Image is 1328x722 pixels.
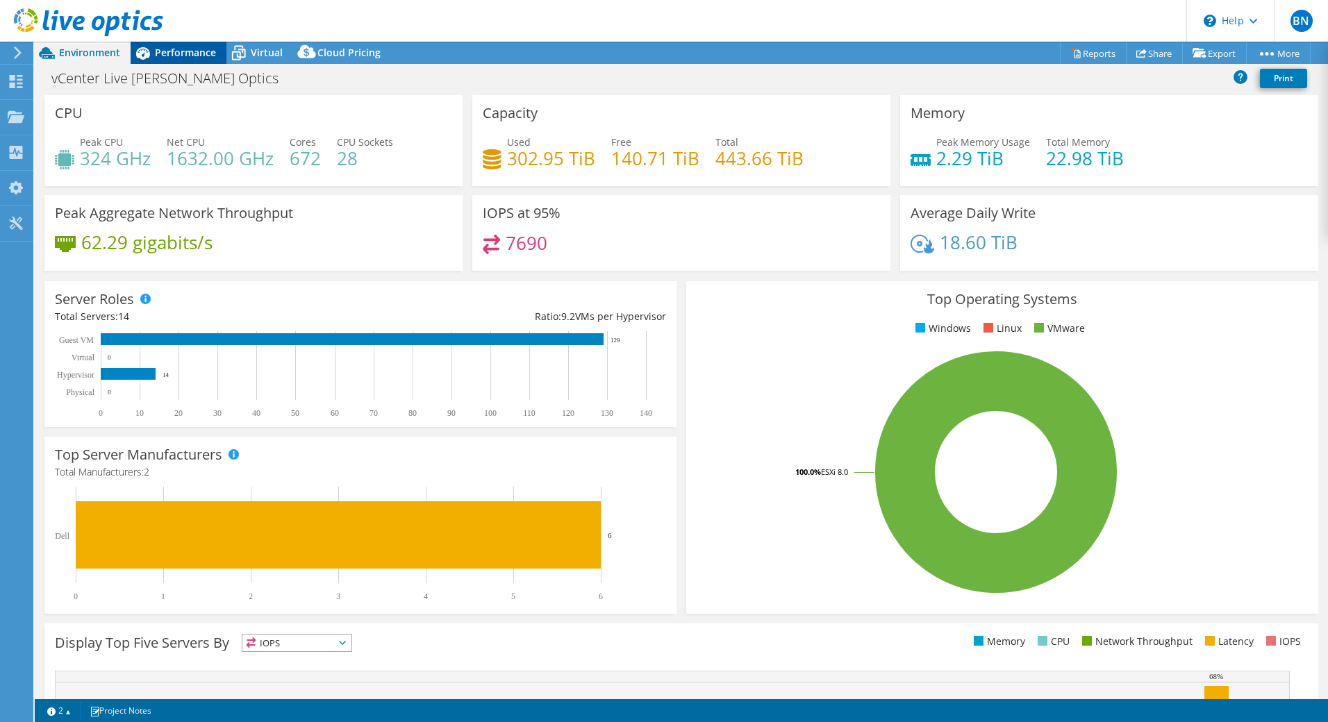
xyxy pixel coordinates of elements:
h4: 62.29 gigabits/s [81,235,213,250]
tspan: ESXi 8.0 [821,467,848,477]
span: IOPS [242,635,351,651]
h3: Server Roles [55,292,134,307]
a: More [1246,42,1311,64]
li: CPU [1034,634,1070,649]
li: IOPS [1263,634,1301,649]
h4: 140.71 TiB [611,151,699,166]
span: 9.2 [561,310,575,323]
h3: Top Server Manufacturers [55,447,222,462]
li: Latency [1202,634,1254,649]
span: Used [507,135,531,149]
span: 14 [118,310,129,323]
span: BN [1290,10,1313,32]
span: Total Memory [1046,135,1110,149]
h3: Memory [911,106,965,121]
span: Cores [290,135,316,149]
text: 140 [640,408,652,418]
text: 40 [252,408,260,418]
a: Share [1126,42,1183,64]
span: Total [715,135,738,149]
h4: 443.66 TiB [715,151,804,166]
text: 0 [99,408,103,418]
h3: Average Daily Write [911,205,1036,221]
a: 2 [38,702,81,719]
text: 10 [135,408,144,418]
text: 110 [523,408,536,418]
h3: IOPS at 95% [483,205,561,221]
h4: 324 GHz [80,151,151,166]
h4: 28 [337,151,393,166]
h4: 18.60 TiB [940,235,1018,250]
text: Hypervisor [57,370,94,380]
h3: CPU [55,106,83,121]
h4: 7690 [506,235,547,251]
h3: Peak Aggregate Network Throughput [55,205,293,221]
h4: 672 [290,151,321,166]
text: 6 [599,591,603,601]
text: 129 [611,337,620,344]
h1: vCenter Live [PERSON_NAME] Optics [45,71,300,86]
h4: Total Manufacturers: [55,464,666,480]
h4: 1632.00 GHz [167,151,274,166]
span: Peak Memory Usage [936,135,1030,149]
text: 68% [1209,672,1223,680]
li: Memory [970,634,1025,649]
text: 130 [601,408,613,418]
h4: 22.98 TiB [1046,151,1124,166]
a: Export [1182,42,1247,64]
text: 4 [424,591,428,601]
div: Total Servers: [55,309,360,324]
text: 30 [213,408,222,418]
li: VMware [1031,321,1085,336]
text: 80 [408,408,417,418]
span: Free [611,135,631,149]
tspan: 100.0% [795,467,821,477]
text: 2 [249,591,253,601]
text: Virtual [72,353,95,362]
text: 50 [291,408,299,418]
span: Environment [59,46,120,59]
text: 3 [336,591,340,601]
li: Network Throughput [1079,634,1193,649]
text: 90 [447,408,456,418]
text: 14 [163,371,169,378]
span: Cloud Pricing [317,46,381,59]
h4: 302.95 TiB [507,151,595,166]
text: 0 [108,389,111,396]
span: CPU Sockets [337,135,393,149]
text: 20 [174,408,183,418]
text: Dell [55,531,69,541]
text: 60 [331,408,339,418]
li: Windows [912,321,971,336]
text: 5 [511,591,515,601]
h4: 2.29 TiB [936,151,1030,166]
span: Performance [155,46,216,59]
text: 1 [161,591,165,601]
text: 100 [484,408,497,418]
text: 70 [370,408,378,418]
text: 6 [608,531,612,539]
span: 2 [144,465,149,478]
a: Reports [1060,42,1127,64]
svg: \n [1204,15,1216,27]
text: 0 [108,354,111,361]
text: 0 [74,591,78,601]
span: Net CPU [167,135,205,149]
span: Virtual [251,46,283,59]
a: Project Notes [80,702,161,719]
text: Physical [66,387,94,397]
text: 120 [562,408,574,418]
text: Guest VM [59,335,94,345]
li: Linux [980,321,1022,336]
span: Peak CPU [80,135,123,149]
a: Print [1260,69,1307,88]
h3: Capacity [483,106,538,121]
div: Ratio: VMs per Hypervisor [360,309,666,324]
h3: Top Operating Systems [697,292,1308,307]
